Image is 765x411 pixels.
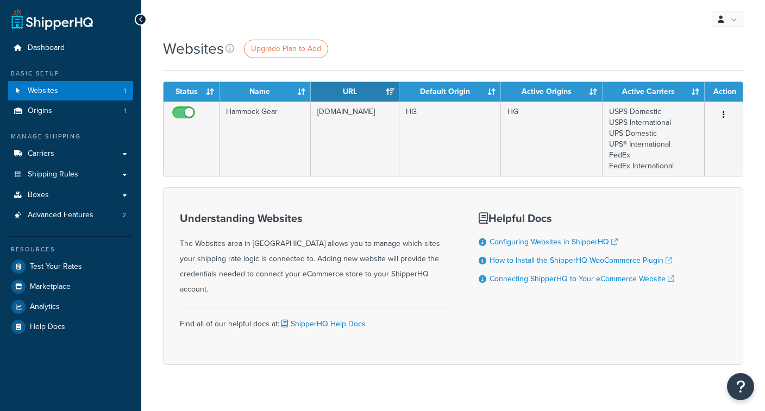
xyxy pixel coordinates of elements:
[490,236,618,248] a: Configuring Websites in ShipperHQ
[8,205,133,225] a: Advanced Features 2
[8,317,133,337] a: Help Docs
[28,86,58,96] span: Websites
[8,101,133,121] a: Origins 1
[603,102,705,176] td: USPS Domestic USPS International UPS Domestic UPS® International FedEx FedEx International
[490,273,674,284] a: Connecting ShipperHQ to Your eCommerce Website
[8,277,133,296] a: Marketplace
[8,185,133,205] a: Boxes
[28,149,54,159] span: Carriers
[490,255,672,266] a: How to Install the ShipperHQ WooCommerce Plugin
[220,82,311,102] th: Name: activate to sort column ascending
[501,82,603,102] th: Active Origins: activate to sort column ascending
[8,297,133,317] a: Analytics
[705,82,743,102] th: Action
[501,102,603,176] td: HG
[8,101,133,121] li: Origins
[124,106,126,116] span: 1
[251,43,321,54] span: Upgrade Plan to Add
[8,81,133,101] li: Websites
[180,308,452,332] div: Find all of our helpful docs at:
[164,82,220,102] th: Status: activate to sort column ascending
[30,323,65,332] span: Help Docs
[28,170,78,179] span: Shipping Rules
[28,106,52,116] span: Origins
[220,102,311,176] td: Hammock Gear
[8,257,133,276] a: Test Your Rates
[8,132,133,141] div: Manage Shipping
[479,212,674,224] h3: Helpful Docs
[279,318,366,330] a: ShipperHQ Help Docs
[180,212,452,297] div: The Websites area in [GEOGRAPHIC_DATA] allows you to manage which sites your shipping rate logic ...
[11,8,93,30] a: ShipperHQ Home
[30,302,60,312] span: Analytics
[163,38,224,59] h1: Websites
[180,212,452,224] h3: Understanding Websites
[124,86,126,96] span: 1
[8,81,133,101] a: Websites 1
[399,82,501,102] th: Default Origin: activate to sort column ascending
[727,373,754,400] button: Open Resource Center
[28,43,65,53] span: Dashboard
[8,69,133,78] div: Basic Setup
[399,102,501,176] td: HG
[8,245,133,254] div: Resources
[603,82,705,102] th: Active Carriers: activate to sort column ascending
[244,40,328,58] a: Upgrade Plan to Add
[311,82,400,102] th: URL: activate to sort column ascending
[28,191,49,200] span: Boxes
[8,38,133,58] a: Dashboard
[311,102,400,176] td: [DOMAIN_NAME]
[28,211,93,220] span: Advanced Features
[30,262,82,271] span: Test Your Rates
[8,165,133,185] a: Shipping Rules
[30,282,71,292] span: Marketplace
[8,144,133,164] a: Carriers
[122,211,126,220] span: 2
[8,205,133,225] li: Advanced Features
